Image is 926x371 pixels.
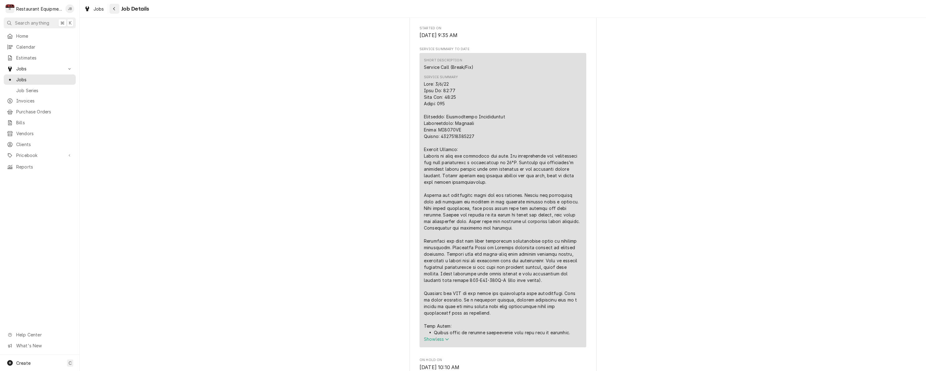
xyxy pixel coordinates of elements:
[16,98,73,104] span: Invoices
[15,20,49,26] span: Search anything
[4,340,76,351] a: Go to What's New
[6,4,14,13] div: Restaurant Equipment Diagnostics's Avatar
[16,331,72,338] span: Help Center
[420,358,586,371] div: On Hold On
[16,6,62,12] div: Restaurant Equipment Diagnostics
[16,76,73,83] span: Jobs
[4,96,76,106] a: Invoices
[69,360,72,366] span: C
[16,119,73,126] span: Bills
[82,4,107,14] a: Jobs
[4,107,76,117] a: Purchase Orders
[69,20,72,26] span: K
[109,4,119,14] button: Navigate back
[16,108,73,115] span: Purchase Orders
[16,55,73,61] span: Estimates
[4,17,76,28] button: Search anything⌘K
[65,4,74,13] div: Jaired Brunty's Avatar
[424,336,582,342] button: Showless
[424,75,458,80] div: Service Summary
[420,53,586,350] div: Service Summary
[420,47,586,52] span: Service Summary To Date
[16,44,73,50] span: Calendar
[16,65,63,72] span: Jobs
[4,42,76,52] a: Calendar
[4,53,76,63] a: Estimates
[94,6,104,12] span: Jobs
[420,364,459,370] span: [DATE] 10:10 AM
[16,164,73,170] span: Reports
[16,33,73,39] span: Home
[420,32,586,39] span: Started On
[4,330,76,340] a: Go to Help Center
[424,64,473,70] div: Service Call (Break/Fix)
[4,150,76,160] a: Go to Pricebook
[4,85,76,96] a: Job Series
[420,358,586,363] span: On Hold On
[16,130,73,137] span: Vendors
[420,26,586,39] div: Started On
[424,81,582,336] div: Lore: 3/6/22 Ipsu Do: 82:77 Sita Con: 48:25 Adipi: 095 Elitseddo: Eiusmodtempo Incididuntut Labor...
[4,31,76,41] a: Home
[60,20,65,26] span: ⌘
[16,141,73,148] span: Clients
[4,64,76,74] a: Go to Jobs
[16,360,31,366] span: Create
[4,128,76,139] a: Vendors
[119,5,149,13] span: Job Details
[420,26,586,31] span: Started On
[4,139,76,150] a: Clients
[16,342,72,349] span: What's New
[420,32,458,38] span: [DATE] 9:35 AM
[424,58,462,63] div: Short Description
[424,336,449,342] span: Show less
[16,152,63,159] span: Pricebook
[65,4,74,13] div: JB
[6,4,14,13] div: R
[16,87,73,94] span: Job Series
[420,47,586,350] div: Service Summary To Date
[4,117,76,128] a: Bills
[4,74,76,85] a: Jobs
[4,162,76,172] a: Reports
